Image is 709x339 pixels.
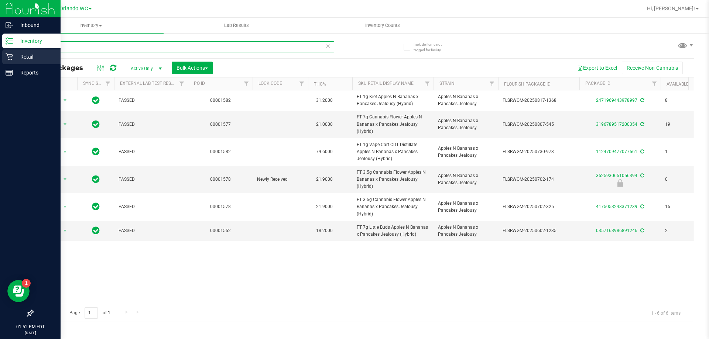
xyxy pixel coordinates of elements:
[648,77,661,90] a: Filter
[38,64,90,72] span: All Packages
[665,97,693,104] span: 8
[210,98,231,103] a: 00001582
[18,22,164,29] span: Inventory
[647,6,695,11] span: Hi, [PERSON_NAME]!
[119,203,184,210] span: PASSED
[61,226,70,236] span: select
[578,179,662,187] div: Newly Received
[357,224,429,238] span: FT 7g Little Buds Apples N Bananas x Pancakes Jealousy (Hybrid)
[312,225,336,236] span: 18.2000
[639,173,644,178] span: Sync from Compliance System
[314,82,326,87] a: THC%
[639,122,644,127] span: Sync from Compliance System
[309,18,455,33] a: Inventory Counts
[639,228,644,233] span: Sync from Compliance System
[210,177,231,182] a: 00001578
[596,98,637,103] a: 2471969443978997
[61,119,70,129] span: select
[119,97,184,104] span: PASSED
[639,204,644,209] span: Sync from Compliance System
[210,122,231,127] a: 00001577
[438,117,494,131] span: Apples N Bananas x Pancakes Jealousy
[258,81,282,86] a: Lock Code
[176,77,188,90] a: Filter
[355,22,410,29] span: Inventory Counts
[596,173,637,178] a: 3625930651056394
[13,52,57,61] p: Retail
[210,149,231,154] a: 00001582
[6,37,13,45] inline-svg: Inventory
[92,95,100,105] span: In Sync
[421,77,434,90] a: Filter
[6,53,13,60] inline-svg: Retail
[83,81,112,86] a: Sync Status
[325,41,330,51] span: Clear
[357,196,429,218] span: FT 3.5g Cannabis Flower Apples N Bananas x Pancakes Jealousy (Hybrid)
[92,201,100,212] span: In Sync
[92,119,100,129] span: In Sync
[357,141,429,163] span: FT 1g Vape Cart CDT Distillate Apples N Bananas x Pancakes Jealousy (Hybrid)
[210,204,231,209] a: 00001578
[194,81,205,86] a: PO ID
[572,62,622,74] button: Export to Excel
[92,225,100,236] span: In Sync
[61,147,70,157] span: select
[438,93,494,107] span: Apples N Bananas x Pancakes Jealousy
[439,81,455,86] a: Strain
[596,228,637,233] a: 0357163986891246
[92,174,100,184] span: In Sync
[357,114,429,135] span: FT 7g Cannabis Flower Apples N Bananas x Pancakes Jealousy (Hybrid)
[13,21,57,30] p: Inbound
[102,77,114,90] a: Filter
[503,148,575,155] span: FLSRWGM-20250730-973
[665,227,693,234] span: 2
[486,77,498,90] a: Filter
[665,203,693,210] span: 16
[596,149,637,154] a: 1124709477077561
[22,279,31,288] iframe: Resource center unread badge
[85,307,98,319] input: 1
[645,307,686,318] span: 1 - 6 of 6 items
[92,146,100,157] span: In Sync
[312,201,336,212] span: 21.9000
[665,148,693,155] span: 1
[665,121,693,128] span: 19
[257,176,304,183] span: Newly Received
[210,228,231,233] a: 00001552
[358,81,414,86] a: Sku Retail Display Name
[61,202,70,212] span: select
[504,82,551,87] a: Flourish Package ID
[503,227,575,234] span: FLSRWGM-20250602-1235
[357,93,429,107] span: FT 1g Kief Apples N Bananas x Pancakes Jealousy (Hybrid)
[414,42,451,53] span: Include items not tagged for facility
[438,200,494,214] span: Apples N Bananas x Pancakes Jealousy
[665,176,693,183] span: 0
[503,121,575,128] span: FLSRWGM-20250807-545
[357,169,429,190] span: FT 3.5g Cannabis Flower Apples N Bananas x Pancakes Jealousy (Hybrid)
[119,121,184,128] span: PASSED
[639,98,644,103] span: Sync from Compliance System
[503,203,575,210] span: FLSRWGM-20250702-325
[6,21,13,29] inline-svg: Inbound
[119,176,184,183] span: PASSED
[312,95,336,106] span: 31.2000
[63,307,116,319] span: Page of 1
[177,65,208,71] span: Bulk Actions
[639,149,644,154] span: Sync from Compliance System
[312,174,336,185] span: 21.9000
[214,22,259,29] span: Lab Results
[61,95,70,105] span: select
[503,176,575,183] span: FLSRWGM-20250702-174
[503,97,575,104] span: FLSRWGM-20250817-1368
[13,68,57,77] p: Reports
[622,62,683,74] button: Receive Non-Cannabis
[59,6,88,12] span: Orlando WC
[120,81,178,86] a: External Lab Test Result
[296,77,308,90] a: Filter
[13,37,57,45] p: Inventory
[32,41,334,52] input: Search Package ID, Item Name, SKU, Lot or Part Number...
[438,145,494,159] span: Apples N Bananas x Pancakes Jealousy
[6,69,13,76] inline-svg: Reports
[667,82,689,87] a: Available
